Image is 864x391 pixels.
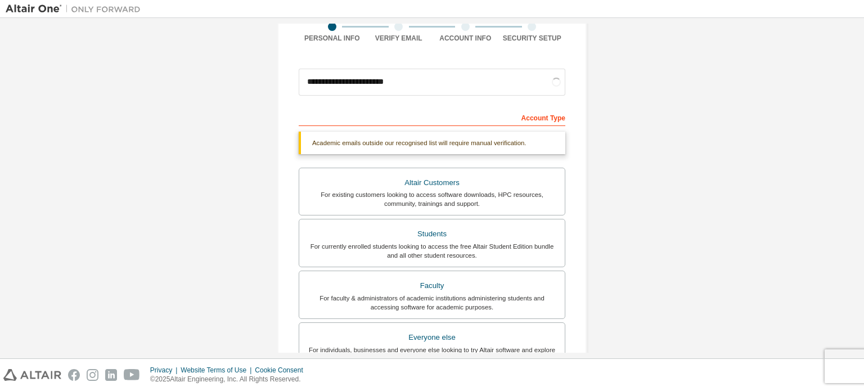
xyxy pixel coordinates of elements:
[299,132,565,154] div: Academic emails outside our recognised list will require manual verification.
[255,366,309,375] div: Cookie Consent
[306,278,558,294] div: Faculty
[306,190,558,208] div: For existing customers looking to access software downloads, HPC resources, community, trainings ...
[306,226,558,242] div: Students
[306,242,558,260] div: For currently enrolled students looking to access the free Altair Student Edition bundle and all ...
[105,369,117,381] img: linkedin.svg
[432,34,499,43] div: Account Info
[306,175,558,191] div: Altair Customers
[68,369,80,381] img: facebook.svg
[150,375,310,384] p: © 2025 Altair Engineering, Inc. All Rights Reserved.
[87,369,98,381] img: instagram.svg
[299,34,366,43] div: Personal Info
[306,330,558,345] div: Everyone else
[124,369,140,381] img: youtube.svg
[6,3,146,15] img: Altair One
[306,345,558,363] div: For individuals, businesses and everyone else looking to try Altair software and explore our prod...
[3,369,61,381] img: altair_logo.svg
[306,294,558,312] div: For faculty & administrators of academic institutions administering students and accessing softwa...
[366,34,433,43] div: Verify Email
[150,366,181,375] div: Privacy
[499,34,566,43] div: Security Setup
[181,366,255,375] div: Website Terms of Use
[299,108,565,126] div: Account Type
